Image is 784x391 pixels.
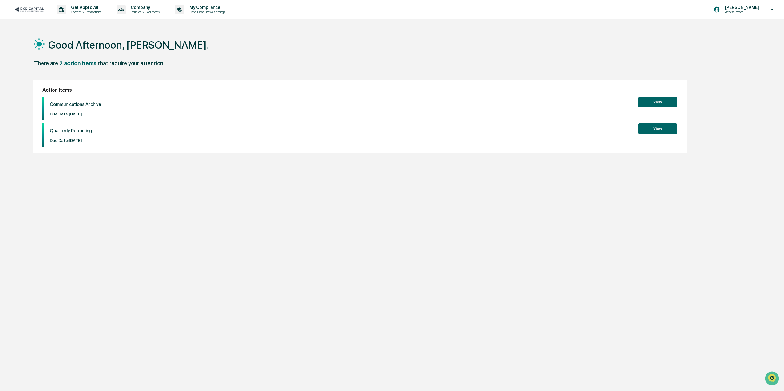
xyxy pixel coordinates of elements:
[105,49,112,56] button: Start new chat
[4,75,42,86] a: 🖐️Preclearance
[51,78,76,84] span: Attestations
[6,13,112,23] p: How can we help?
[66,10,104,14] p: Content & Transactions
[42,87,678,93] h2: Action Items
[42,75,79,86] a: 🗄️Attestations
[50,112,101,116] p: Due Date: [DATE]
[720,10,762,14] p: Access Person
[4,87,41,98] a: 🔎Data Lookup
[50,102,101,107] p: Communications Archive
[21,53,78,58] div: We're available if you need us!
[15,6,44,12] img: logo
[764,371,781,387] iframe: Open customer support
[34,60,58,66] div: There are
[6,78,11,83] div: 🖐️
[638,99,677,105] a: View
[638,123,677,134] button: View
[59,60,97,66] div: 2 action items
[6,90,11,95] div: 🔎
[638,125,677,131] a: View
[66,5,104,10] p: Get Approval
[184,5,228,10] p: My Compliance
[61,104,74,109] span: Pylon
[43,104,74,109] a: Powered byPylon
[12,78,40,84] span: Preclearance
[184,10,228,14] p: Data, Deadlines & Settings
[638,97,677,107] button: View
[21,47,101,53] div: Start new chat
[6,47,17,58] img: 1746055101610-c473b297-6a78-478c-a979-82029cc54cd1
[45,78,49,83] div: 🗄️
[720,5,762,10] p: [PERSON_NAME]
[126,10,163,14] p: Policies & Documents
[98,60,164,66] div: that require your attention.
[48,39,209,51] h1: Good Afternoon, [PERSON_NAME].
[126,5,163,10] p: Company
[12,89,39,95] span: Data Lookup
[50,128,92,134] p: Quarterly Reporting
[50,138,92,143] p: Due Date: [DATE]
